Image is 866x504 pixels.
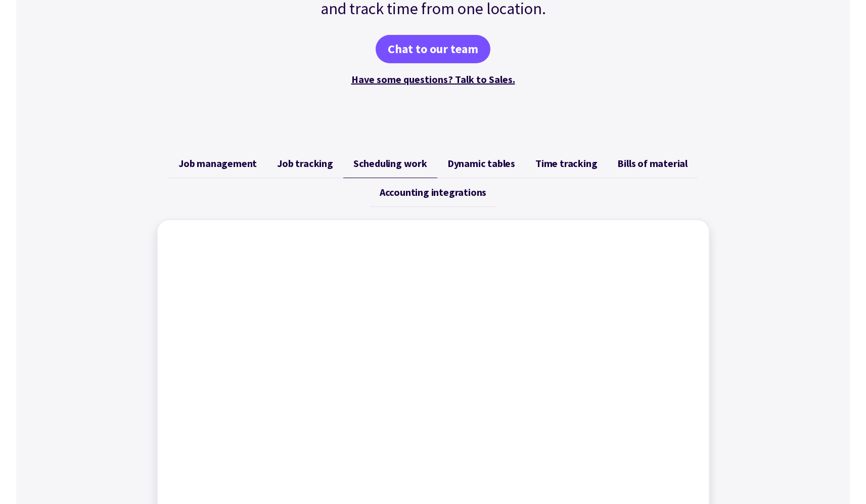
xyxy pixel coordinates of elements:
a: Have some questions? Talk to Sales. [351,73,515,86]
span: Job tracking [277,157,333,170]
span: Bills of material [617,157,688,170]
span: Time tracking [535,157,597,170]
a: Chat to our team [376,35,490,63]
span: Job management [178,157,257,170]
iframe: Chat Widget [693,395,866,504]
span: Accounting integrations [380,186,486,198]
span: Scheduling work [353,157,427,170]
span: Dynamic tables [447,157,515,170]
